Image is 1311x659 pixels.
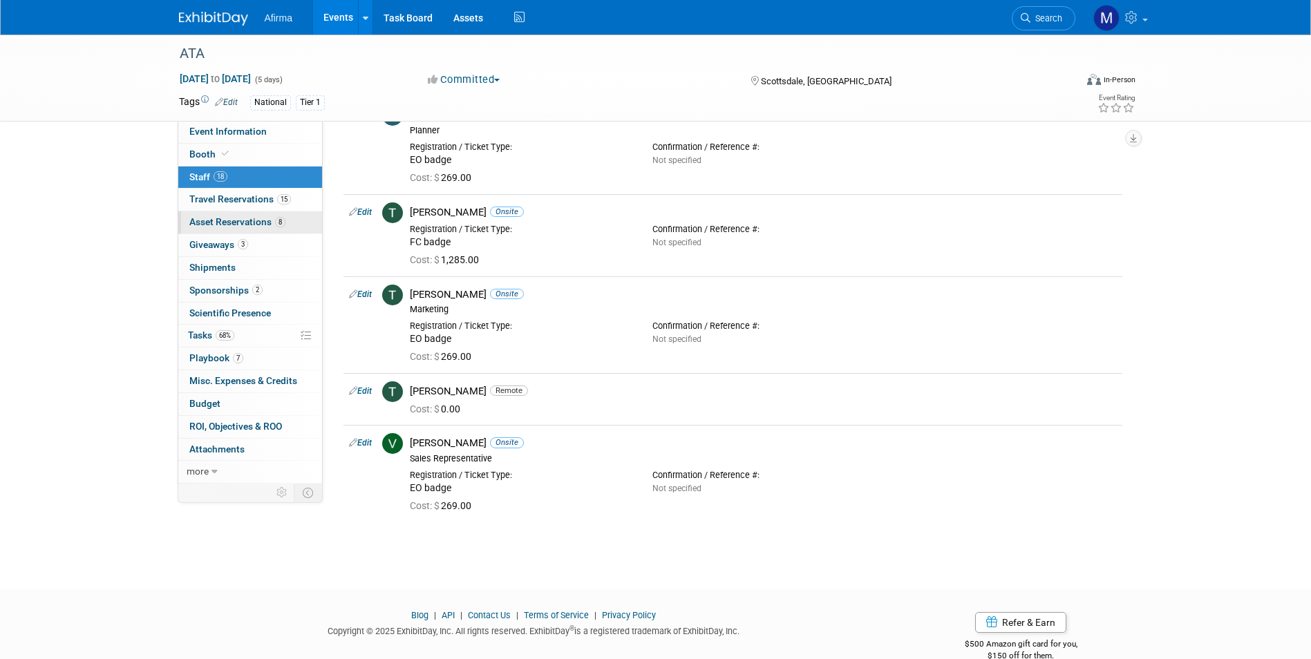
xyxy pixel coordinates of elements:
[410,254,441,265] span: Cost: $
[1093,5,1120,31] img: Mohammed Alshalalfa
[602,610,656,620] a: Privacy Policy
[652,142,874,153] div: Confirmation / Reference #:
[411,610,428,620] a: Blog
[349,386,372,396] a: Edit
[178,257,322,279] a: Shipments
[188,329,234,341] span: Tasks
[270,484,294,502] td: Personalize Event Tab Strip
[410,351,477,362] span: 269.00
[349,207,372,217] a: Edit
[189,352,243,363] span: Playbook
[410,304,1117,315] div: Marketing
[189,375,297,386] span: Misc. Expenses & Credits
[178,439,322,461] a: Attachments
[1103,75,1135,85] div: In-Person
[1030,13,1062,23] span: Search
[1097,95,1135,102] div: Event Rating
[410,224,632,235] div: Registration / Ticket Type:
[178,393,322,415] a: Budget
[410,172,477,183] span: 269.00
[178,121,322,143] a: Event Information
[1012,6,1075,30] a: Search
[652,321,874,332] div: Confirmation / Reference #:
[652,484,701,493] span: Not specified
[410,321,632,332] div: Registration / Ticket Type:
[468,610,511,620] a: Contact Us
[296,95,325,110] div: Tier 1
[265,12,292,23] span: Afirma
[175,41,1055,66] div: ATA
[382,202,403,223] img: T.jpg
[178,347,322,370] a: Playbook7
[349,289,372,299] a: Edit
[652,224,874,235] div: Confirmation / Reference #:
[382,433,403,454] img: V.jpg
[178,303,322,325] a: Scientific Presence
[490,437,524,448] span: Onsite
[179,95,238,111] td: Tags
[490,207,524,217] span: Onsite
[178,280,322,302] a: Sponsorships2
[410,288,1117,301] div: [PERSON_NAME]
[189,149,232,160] span: Booth
[410,500,477,511] span: 269.00
[178,416,322,438] a: ROI, Objectives & ROO
[189,126,267,137] span: Event Information
[490,385,528,396] span: Remote
[275,217,285,227] span: 8
[189,216,285,227] span: Asset Reservations
[410,172,441,183] span: Cost: $
[209,73,222,84] span: to
[410,482,632,495] div: EO badge
[410,500,441,511] span: Cost: $
[513,610,522,620] span: |
[410,236,632,249] div: FC badge
[410,206,1117,219] div: [PERSON_NAME]
[591,610,600,620] span: |
[382,381,403,402] img: T.jpg
[252,285,263,295] span: 2
[975,612,1066,633] a: Refer & Earn
[761,76,892,86] span: Scottsdale, [GEOGRAPHIC_DATA]
[187,466,209,477] span: more
[277,194,291,204] span: 15
[349,438,372,448] a: Edit
[178,189,322,211] a: Travel Reservations15
[189,171,227,182] span: Staff
[410,437,1117,450] div: [PERSON_NAME]
[254,75,283,84] span: (5 days)
[652,238,701,247] span: Not specified
[410,154,632,166] div: EO badge
[215,97,238,107] a: Edit
[442,610,455,620] a: API
[294,484,322,502] td: Toggle Event Tabs
[410,403,441,414] span: Cost: $
[222,150,229,157] i: Booth reservation complete
[652,334,701,344] span: Not specified
[410,385,1117,398] div: [PERSON_NAME]
[431,610,440,620] span: |
[178,211,322,233] a: Asset Reservations8
[178,325,322,347] a: Tasks68%
[178,461,322,483] a: more
[382,285,403,305] img: T.jpg
[179,622,889,638] div: Copyright © 2025 ExhibitDay, Inc. All rights reserved. ExhibitDay is a registered trademark of Ex...
[189,443,245,455] span: Attachments
[410,470,632,481] div: Registration / Ticket Type:
[652,470,874,481] div: Confirmation / Reference #:
[178,234,322,256] a: Giveaways3
[524,610,589,620] a: Terms of Service
[569,624,574,632] sup: ®
[994,72,1136,93] div: Event Format
[214,171,227,182] span: 18
[1087,74,1101,85] img: Format-Inperson.png
[189,421,282,432] span: ROI, Objectives & ROO
[189,398,220,409] span: Budget
[423,73,505,87] button: Committed
[652,155,701,165] span: Not specified
[410,351,441,362] span: Cost: $
[410,142,632,153] div: Registration / Ticket Type:
[179,73,252,85] span: [DATE] [DATE]
[410,254,484,265] span: 1,285.00
[179,12,248,26] img: ExhibitDay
